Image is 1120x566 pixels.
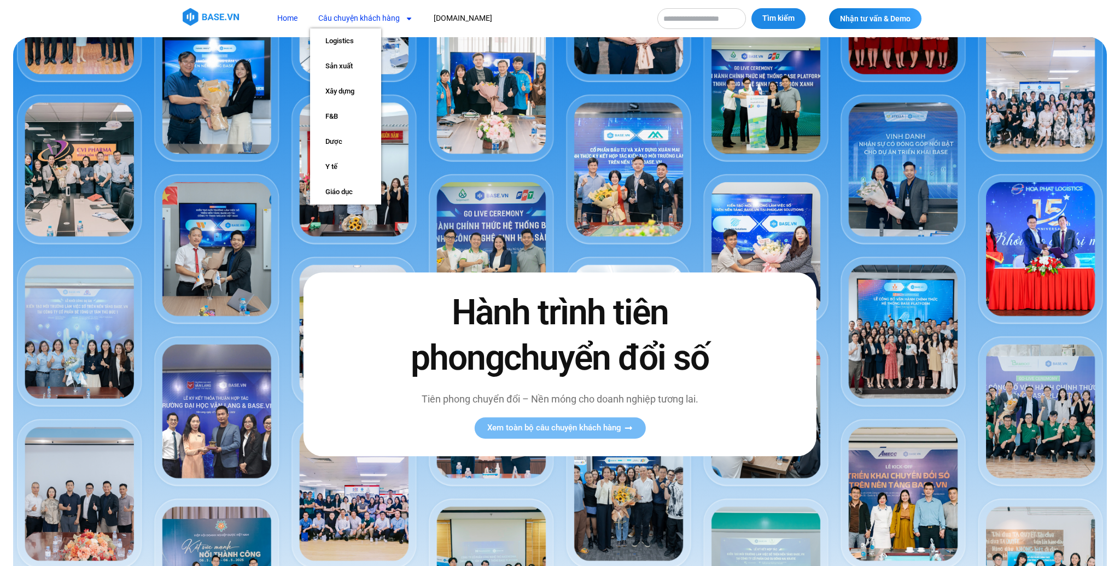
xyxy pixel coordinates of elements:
[310,179,381,205] a: Giáo dục
[388,392,732,406] p: Tiên phong chuyển đổi – Nền móng cho doanh nghiệp tương lai.
[310,129,381,154] a: Dược
[840,15,911,22] span: Nhận tư vấn & Demo
[310,8,421,28] a: Câu chuyện khách hàng
[829,8,921,29] a: Nhận tư vấn & Demo
[310,28,381,205] ul: Câu chuyện khách hàng
[487,424,621,432] span: Xem toàn bộ câu chuyện khách hàng
[388,290,732,381] h2: Hành trình tiên phong
[762,13,795,24] span: Tìm kiếm
[474,417,645,439] a: Xem toàn bộ câu chuyện khách hàng
[310,104,381,129] a: F&B
[310,79,381,104] a: Xây dựng
[310,54,381,79] a: Sản xuất
[751,8,806,29] button: Tìm kiếm
[310,28,381,54] a: Logistics
[269,8,646,28] nav: Menu
[310,154,381,179] a: Y tế
[425,8,500,28] a: [DOMAIN_NAME]
[269,8,306,28] a: Home
[504,337,709,378] span: chuyển đổi số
